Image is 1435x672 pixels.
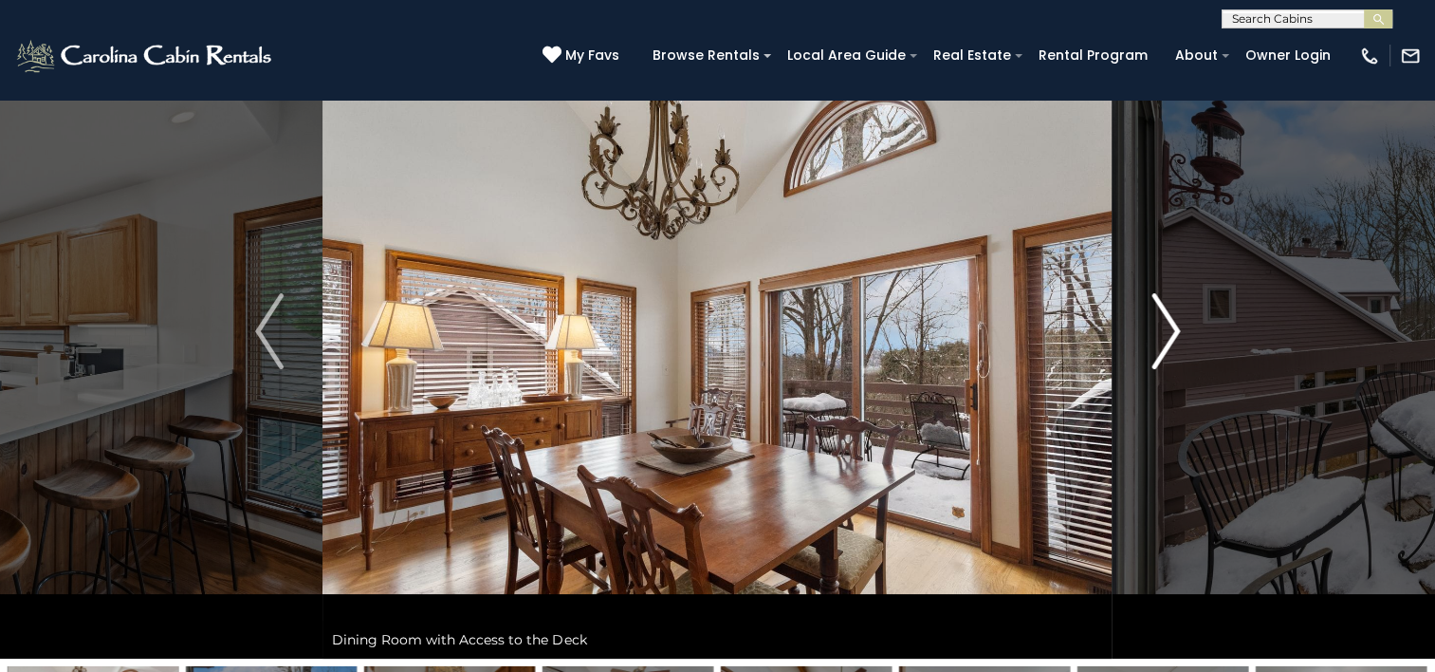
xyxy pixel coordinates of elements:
img: mail-regular-white.png [1400,46,1421,66]
img: phone-regular-white.png [1359,46,1380,66]
button: Previous [216,4,322,659]
img: arrow [1151,293,1180,369]
a: Local Area Guide [778,41,915,70]
img: arrow [255,293,284,369]
a: Owner Login [1236,41,1340,70]
a: About [1166,41,1227,70]
button: Next [1113,4,1219,659]
a: Rental Program [1029,41,1157,70]
a: Browse Rentals [643,41,769,70]
span: My Favs [565,46,619,65]
a: Real Estate [924,41,1021,70]
a: My Favs [543,46,624,66]
img: White-1-2.png [14,37,277,75]
div: Dining Room with Access to the Deck [322,621,1112,659]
